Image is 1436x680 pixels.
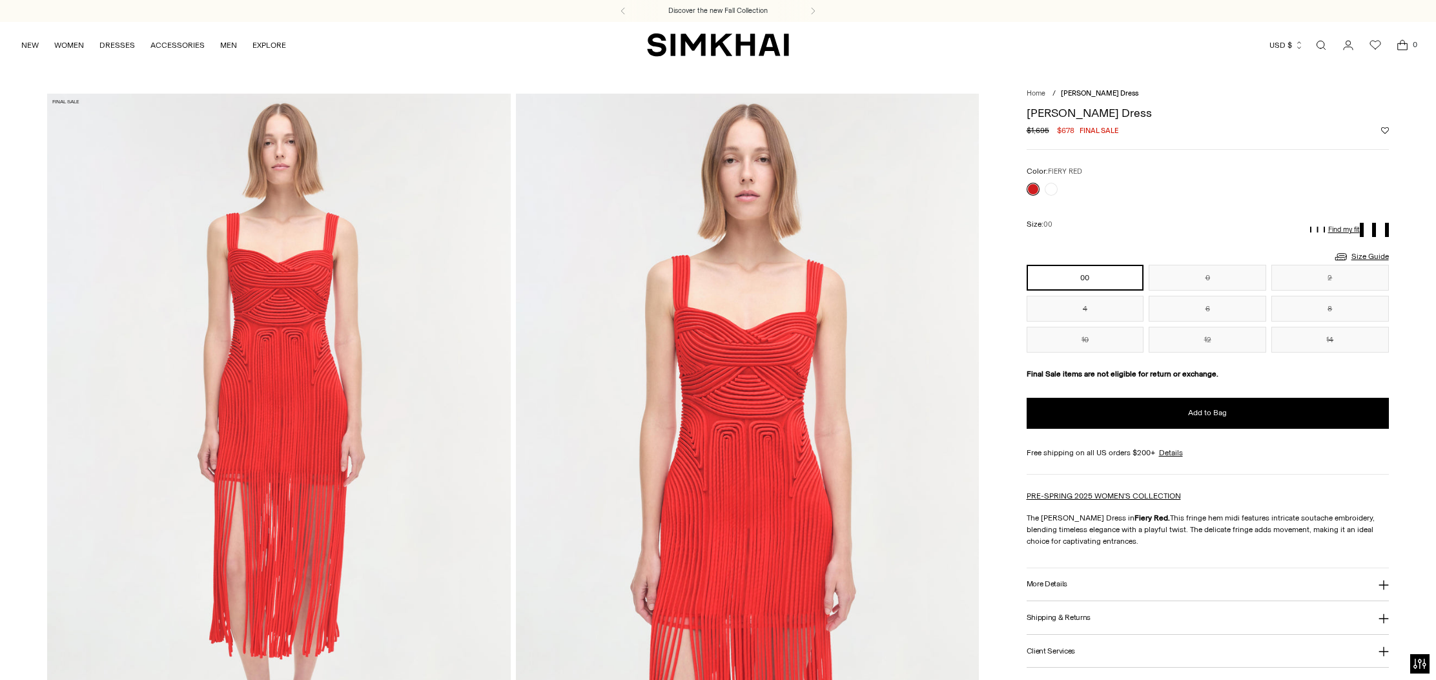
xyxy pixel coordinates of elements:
[1027,398,1389,429] button: Add to Bag
[1052,88,1056,99] div: /
[1027,491,1181,500] a: PRE-SPRING 2025 WOMEN'S COLLECTION
[1027,369,1218,378] strong: Final Sale items are not eligible for return or exchange.
[647,32,789,57] a: SIMKHAI
[1027,601,1389,634] button: Shipping & Returns
[150,31,205,59] a: ACCESSORIES
[1061,89,1138,98] span: [PERSON_NAME] Dress
[1027,107,1389,119] h1: [PERSON_NAME] Dress
[1362,32,1388,58] a: Wishlist
[1159,447,1183,458] a: Details
[1027,165,1082,178] label: Color:
[54,31,84,59] a: WOMEN
[1271,296,1389,322] button: 8
[668,6,768,16] a: Discover the new Fall Collection
[1048,167,1082,176] span: FIERY RED
[1057,125,1074,136] span: $678
[220,31,237,59] a: MEN
[1271,327,1389,353] button: 14
[1027,580,1067,588] h3: More Details
[1333,249,1389,265] a: Size Guide
[1271,265,1389,291] button: 2
[1381,127,1389,134] button: Add to Wishlist
[1027,89,1045,98] a: Home
[1027,613,1091,622] h3: Shipping & Returns
[1134,513,1170,522] strong: Fiery Red.
[1027,296,1144,322] button: 4
[1409,39,1421,50] span: 0
[21,31,39,59] a: NEW
[1308,32,1334,58] a: Open search modal
[1027,512,1389,547] p: The [PERSON_NAME] Dress in This fringe hem midi features intricate soutache embroidery, blending ...
[1027,125,1049,136] s: $1,695
[1027,635,1389,668] button: Client Services
[1188,407,1227,418] span: Add to Bag
[1027,447,1389,458] div: Free shipping on all US orders $200+
[1027,218,1052,231] label: Size:
[1027,327,1144,353] button: 10
[1390,32,1415,58] a: Open cart modal
[1149,296,1266,322] button: 6
[252,31,286,59] a: EXPLORE
[1269,31,1304,59] button: USD $
[1335,32,1361,58] a: Go to the account page
[1149,265,1266,291] button: 0
[99,31,135,59] a: DRESSES
[1027,568,1389,601] button: More Details
[1149,327,1266,353] button: 12
[1027,88,1389,99] nav: breadcrumbs
[1043,220,1052,229] span: 00
[1027,265,1144,291] button: 00
[1027,647,1076,655] h3: Client Services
